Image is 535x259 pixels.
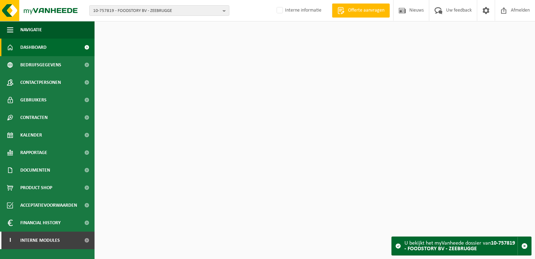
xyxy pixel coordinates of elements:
span: Financial History [20,214,61,232]
div: U bekijkt het myVanheede dossier van [404,237,517,255]
span: Contracten [20,109,48,126]
label: Interne informatie [275,5,321,16]
span: Rapportage [20,144,47,161]
span: Bedrijfsgegevens [20,56,61,74]
span: Kalender [20,126,42,144]
span: Product Shop [20,179,52,197]
span: Documenten [20,161,50,179]
span: Gebruikers [20,91,47,109]
button: 10-757819 - FOODSTORY BV - ZEEBRUGGE [89,5,229,16]
a: Offerte aanvragen [332,4,390,18]
span: Interne modules [20,232,60,249]
span: I [7,232,13,249]
span: Contactpersonen [20,74,61,91]
span: Acceptatievoorwaarden [20,197,77,214]
span: Dashboard [20,39,47,56]
strong: 10-757819 - FOODSTORY BV - ZEEBRUGGE [404,240,515,252]
span: Offerte aanvragen [346,7,386,14]
span: Navigatie [20,21,42,39]
span: 10-757819 - FOODSTORY BV - ZEEBRUGGE [93,6,220,16]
